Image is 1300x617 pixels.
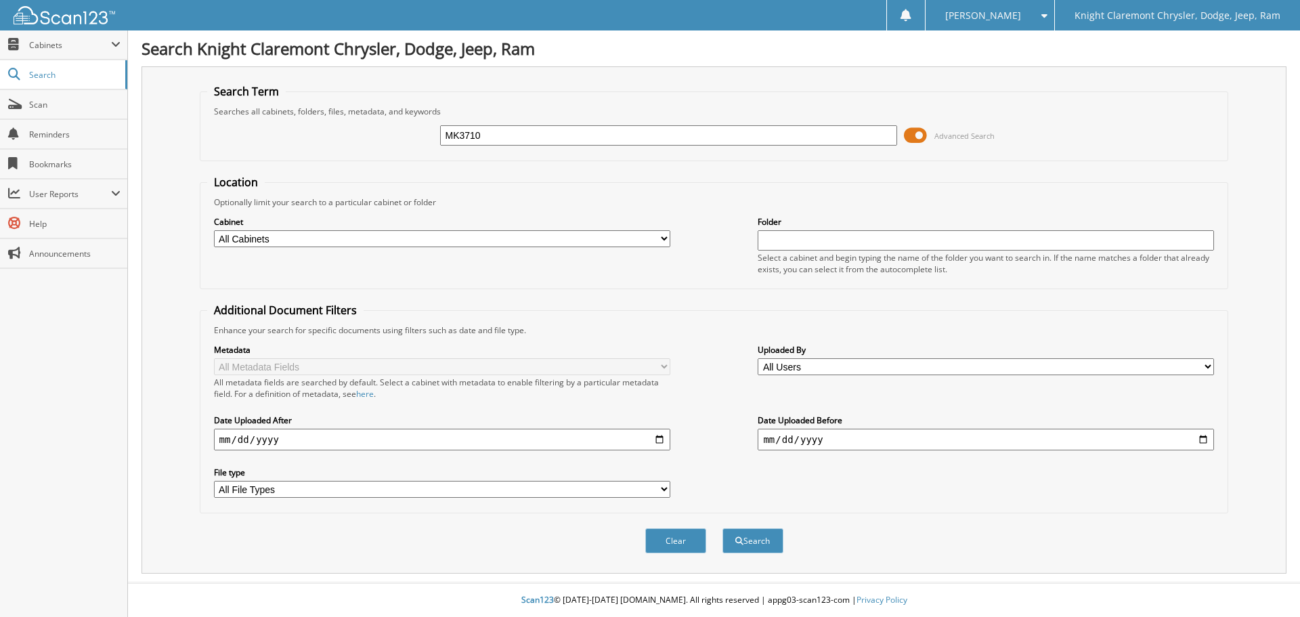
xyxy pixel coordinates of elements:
[214,429,670,450] input: start
[29,69,118,81] span: Search
[521,594,554,605] span: Scan123
[29,248,121,259] span: Announcements
[29,188,111,200] span: User Reports
[29,129,121,140] span: Reminders
[857,594,907,605] a: Privacy Policy
[214,467,670,478] label: File type
[207,84,286,99] legend: Search Term
[207,303,364,318] legend: Additional Document Filters
[356,388,374,400] a: here
[722,528,783,553] button: Search
[214,377,670,400] div: All metadata fields are searched by default. Select a cabinet with metadata to enable filtering b...
[758,414,1214,426] label: Date Uploaded Before
[934,131,995,141] span: Advanced Search
[1075,12,1280,20] span: Knight Claremont Chrysler, Dodge, Jeep, Ram
[758,429,1214,450] input: end
[142,37,1286,60] h1: Search Knight Claremont Chrysler, Dodge, Jeep, Ram
[758,344,1214,356] label: Uploaded By
[29,39,111,51] span: Cabinets
[128,584,1300,617] div: © [DATE]-[DATE] [DOMAIN_NAME]. All rights reserved | appg03-scan123-com |
[29,218,121,230] span: Help
[207,324,1221,336] div: Enhance your search for specific documents using filters such as date and file type.
[758,216,1214,228] label: Folder
[1232,552,1300,617] iframe: Chat Widget
[214,414,670,426] label: Date Uploaded After
[29,99,121,110] span: Scan
[758,252,1214,275] div: Select a cabinet and begin typing the name of the folder you want to search in. If the name match...
[645,528,706,553] button: Clear
[945,12,1021,20] span: [PERSON_NAME]
[29,158,121,170] span: Bookmarks
[214,216,670,228] label: Cabinet
[207,196,1221,208] div: Optionally limit your search to a particular cabinet or folder
[207,175,265,190] legend: Location
[207,106,1221,117] div: Searches all cabinets, folders, files, metadata, and keywords
[14,6,115,24] img: scan123-logo-white.svg
[214,344,670,356] label: Metadata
